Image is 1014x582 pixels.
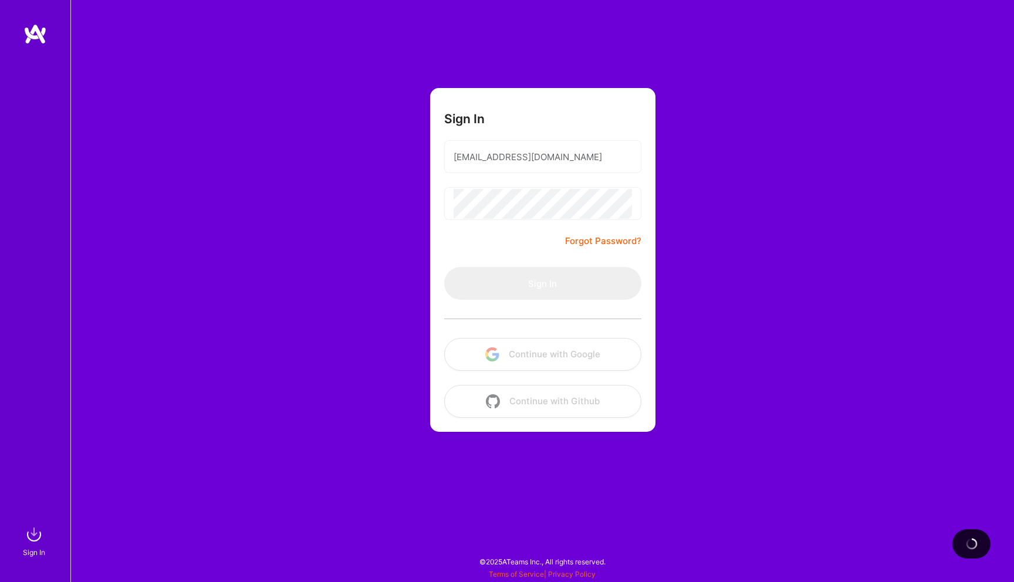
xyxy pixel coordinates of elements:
[489,570,544,578] a: Terms of Service
[565,234,641,248] a: Forgot Password?
[444,338,641,371] button: Continue with Google
[548,570,596,578] a: Privacy Policy
[70,547,1014,576] div: © 2025 ATeams Inc., All rights reserved.
[22,523,46,546] img: sign in
[486,394,500,408] img: icon
[23,23,47,45] img: logo
[489,570,596,578] span: |
[454,142,632,172] input: Email...
[25,523,46,559] a: sign inSign In
[444,385,641,418] button: Continue with Github
[444,267,641,300] button: Sign In
[964,536,979,551] img: loading
[444,111,485,126] h3: Sign In
[485,347,499,361] img: icon
[23,546,45,559] div: Sign In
